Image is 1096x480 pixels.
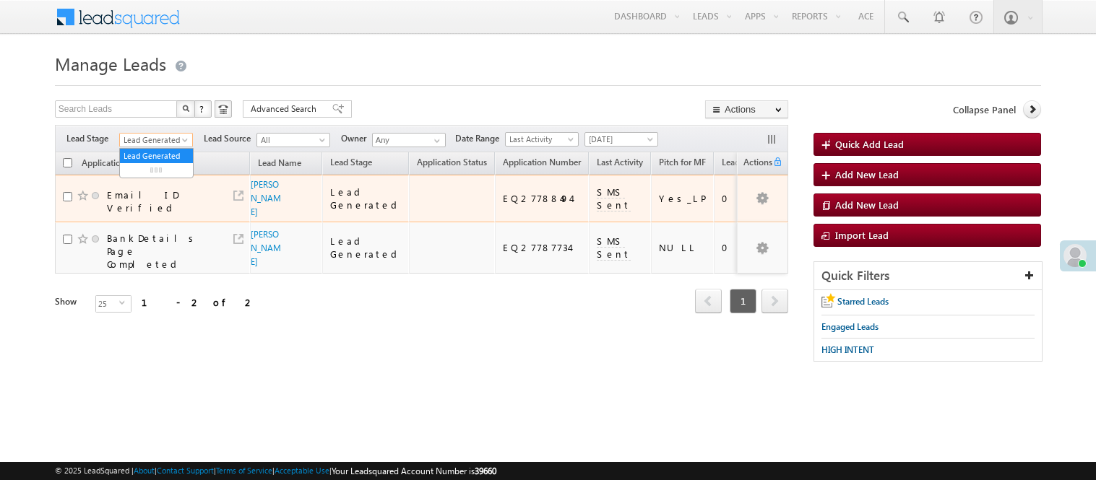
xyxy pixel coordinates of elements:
[134,466,155,475] a: About
[330,235,402,261] div: Lead Generated
[835,138,904,150] span: Quick Add Lead
[475,466,496,476] span: 39660
[157,466,214,475] a: Contact Support
[256,133,330,147] a: All
[199,102,206,115] span: ?
[722,192,765,205] div: 0
[107,188,215,214] div: Email ID Verified
[835,198,899,211] span: Add New Lead
[119,133,193,147] a: Lead Generated
[652,154,713,173] a: Pitch for MF
[107,232,215,271] div: BankDetails Page Completed
[715,154,771,173] a: Lead Score
[597,186,631,211] span: SMS Sent
[659,192,707,205] div: Yes_LP
[837,296,889,307] span: Starred Leads
[503,157,581,167] span: Application Number
[722,157,764,167] span: Lead Score
[74,154,192,173] a: Application Status New (sorted descending)
[63,158,72,167] input: Check all records
[503,241,582,254] div: EQ27787734
[55,464,496,478] span: © 2025 LeadSquared | | | | |
[332,466,496,476] span: Your Leadsquared Account Number is
[597,235,631,261] span: SMS Sent
[182,105,189,112] img: Search
[96,296,119,312] span: 25
[761,290,788,313] a: next
[120,134,189,147] span: Lead Generated
[426,134,444,148] a: Show All Items
[66,132,119,145] span: Lead Stage
[585,133,654,146] span: [DATE]
[120,149,193,162] a: Lead Generated
[584,132,658,147] a: [DATE]
[257,134,326,147] span: All
[216,466,272,475] a: Terms of Service
[204,132,256,145] span: Lead Source
[251,155,308,174] a: Lead Name
[835,229,889,241] span: Import Lead
[275,466,329,475] a: Acceptable Use
[761,289,788,313] span: next
[119,300,131,306] span: select
[251,179,281,217] a: [PERSON_NAME]
[730,289,756,313] span: 1
[705,100,788,118] button: Actions
[323,154,379,173] a: Lead Stage
[82,157,171,168] span: Application Status New
[659,241,707,254] div: NULL
[410,154,494,173] a: Application Status
[821,321,879,332] span: Engaged Leads
[835,168,899,180] span: Add New Lead
[506,133,574,146] span: Last Activity
[142,294,255,310] div: 1 - 2 of 2
[55,295,84,308] div: Show
[590,154,650,173] a: Last Activity
[372,133,446,147] input: Type to Search
[194,100,212,118] button: ?
[55,52,166,75] span: Manage Leads
[417,157,487,167] span: Application Status
[330,157,372,167] span: Lead Stage
[659,157,706,167] span: Pitch for MF
[695,289,722,313] span: prev
[119,148,194,178] ul: Lead Generated
[503,192,582,205] div: EQ27788494
[330,186,402,211] div: Lead Generated
[251,102,321,115] span: Advanced Search
[341,132,372,145] span: Owner
[505,132,579,147] a: Last Activity
[695,290,722,313] a: prev
[496,154,588,173] a: Application Number
[455,132,505,145] span: Date Range
[953,103,1016,116] span: Collapse Panel
[738,154,772,173] span: Actions
[722,241,765,254] div: 0
[821,344,874,355] span: HIGH INTENT
[814,262,1042,290] div: Quick Filters
[251,229,281,267] a: [PERSON_NAME]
